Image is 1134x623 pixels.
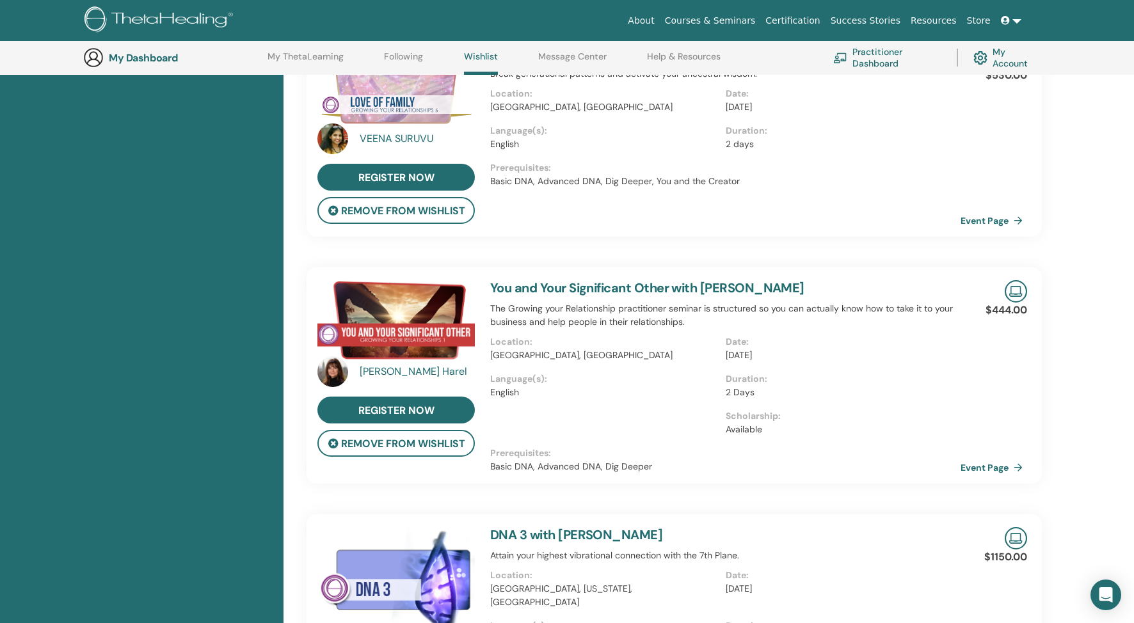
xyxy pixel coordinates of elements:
[84,6,237,35] img: logo.png
[360,131,478,146] a: VEENA SURUVU
[317,356,348,387] img: default.jpg
[317,280,475,361] img: You and Your Significant Other
[961,458,1028,477] a: Event Page
[1090,580,1121,610] div: Open Intercom Messenger
[317,45,475,127] img: Love of Family
[1005,527,1027,549] img: Live Online Seminar
[647,51,721,72] a: Help & Resources
[490,446,961,460] p: Prerequisites :
[726,582,954,595] p: [DATE]
[660,9,761,33] a: Courses & Seminars
[490,138,718,151] p: English
[726,386,954,399] p: 2 Days
[490,349,718,362] p: [GEOGRAPHIC_DATA], [GEOGRAPHIC_DATA]
[358,171,435,184] span: register now
[49,75,115,84] div: Domain Overview
[726,124,954,138] p: Duration :
[490,372,718,386] p: Language(s) :
[360,364,478,379] a: [PERSON_NAME] Harel
[317,430,475,457] button: remove from wishlist
[973,48,987,68] img: cog.svg
[961,211,1028,230] a: Event Page
[490,280,804,296] a: You and Your Significant Other with [PERSON_NAME]
[358,404,435,417] span: register now
[984,549,1027,565] p: $1150.00
[490,569,718,582] p: Location :
[726,335,954,349] p: Date :
[490,549,961,562] p: Attain your highest vibrational connection with the 7th Plane.
[268,51,344,72] a: My ThetaLearning
[726,423,954,436] p: Available
[109,52,237,64] h3: My Dashboard
[726,100,954,114] p: [DATE]
[726,138,954,151] p: 2 days
[317,164,475,191] a: register now
[1005,280,1027,303] img: Live Online Seminar
[726,349,954,362] p: [DATE]
[726,87,954,100] p: Date :
[317,123,348,154] img: default.jpg
[317,397,475,423] a: register now
[760,9,825,33] a: Certification
[726,569,954,582] p: Date :
[986,303,1027,318] p: $444.00
[33,33,141,43] div: Domain: [DOMAIN_NAME]
[36,20,63,31] div: v 4.0.25
[490,335,718,349] p: Location :
[833,43,941,72] a: Practitioner Dashboard
[35,74,45,84] img: tab_domain_overview_orange.svg
[986,68,1027,83] p: $530.00
[490,100,718,114] p: [GEOGRAPHIC_DATA], [GEOGRAPHIC_DATA]
[490,526,662,543] a: DNA 3 with [PERSON_NAME]
[490,124,718,138] p: Language(s) :
[490,302,961,329] p: The Growing your Relationship practitioner seminar is structured so you can actually know how to ...
[490,175,961,188] p: Basic DNA, Advanced DNA, Dig Deeper, You and the Creator
[317,197,475,224] button: remove from wishlist
[833,52,847,63] img: chalkboard-teacher.svg
[490,161,961,175] p: Prerequisites :
[962,9,996,33] a: Store
[464,51,498,75] a: Wishlist
[490,386,718,399] p: English
[83,47,104,68] img: generic-user-icon.jpg
[623,9,659,33] a: About
[490,582,718,609] p: [GEOGRAPHIC_DATA], [US_STATE], [GEOGRAPHIC_DATA]
[141,75,216,84] div: Keywords by Traffic
[490,460,961,473] p: Basic DNA, Advanced DNA, Dig Deeper
[726,409,954,423] p: Scholarship :
[20,33,31,43] img: website_grey.svg
[490,87,718,100] p: Location :
[726,372,954,386] p: Duration :
[826,9,906,33] a: Success Stories
[127,74,138,84] img: tab_keywords_by_traffic_grey.svg
[538,51,607,72] a: Message Center
[973,43,1038,72] a: My Account
[906,9,962,33] a: Resources
[20,20,31,31] img: logo_orange.svg
[384,51,423,72] a: Following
